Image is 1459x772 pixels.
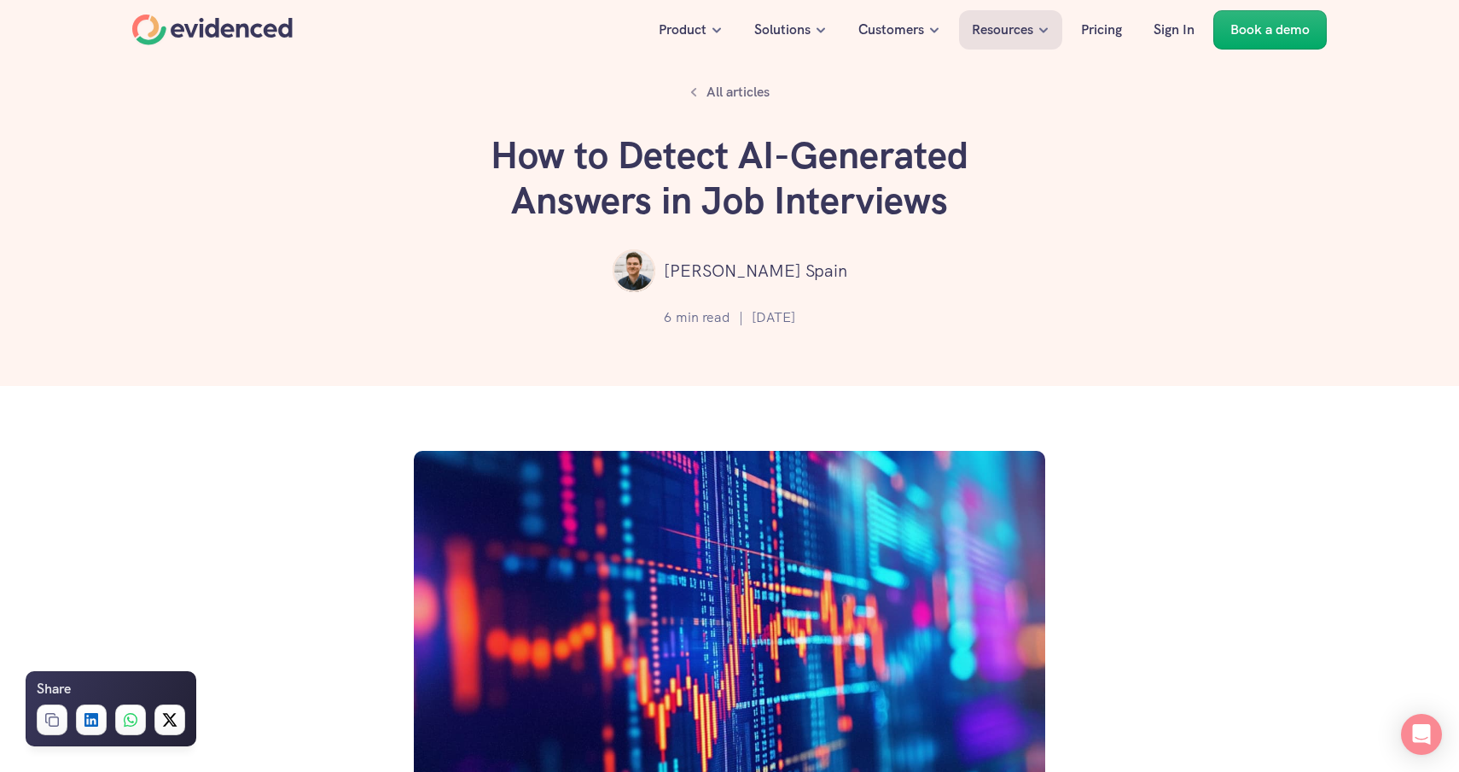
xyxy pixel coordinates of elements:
[613,249,655,292] img: ""
[1213,10,1327,50] a: Book a demo
[132,15,293,45] a: Home
[754,19,811,41] p: Solutions
[1154,19,1195,41] p: Sign In
[1230,19,1310,41] p: Book a demo
[681,77,779,108] a: All articles
[1068,10,1135,50] a: Pricing
[752,307,795,329] p: [DATE]
[664,307,671,329] p: 6
[676,307,730,329] p: min read
[664,257,847,284] p: [PERSON_NAME] Spain
[37,678,71,700] h6: Share
[1081,19,1122,41] p: Pricing
[972,19,1033,41] p: Resources
[1401,714,1442,755] div: Open Intercom Messenger
[659,19,706,41] p: Product
[1141,10,1207,50] a: Sign In
[739,307,743,329] p: |
[474,133,985,224] h1: How to Detect AI-Generated Answers in Job Interviews
[706,81,770,103] p: All articles
[858,19,924,41] p: Customers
